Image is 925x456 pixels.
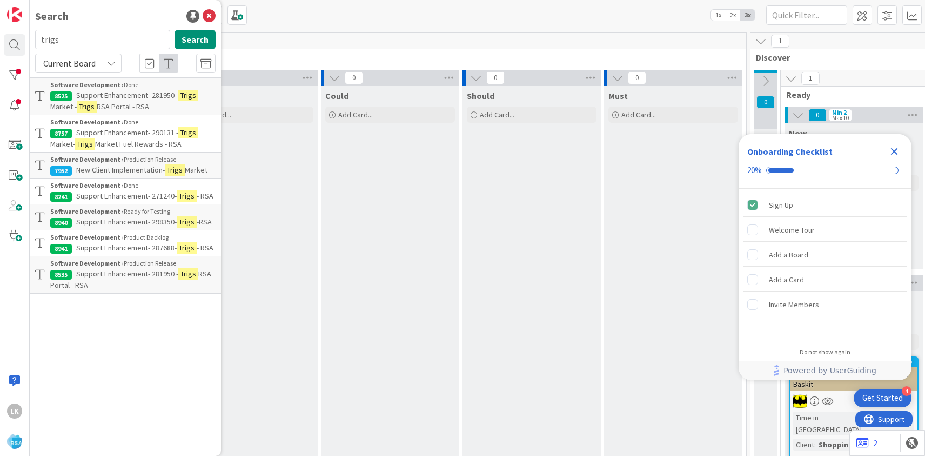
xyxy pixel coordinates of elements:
[743,268,907,292] div: Add a Card is incomplete.
[769,298,819,311] div: Invite Members
[30,152,221,179] a: Software Development ›Production Release7952New Client Implementation-TrigsMarket
[756,52,917,63] span: Discover
[786,89,913,100] span: Ready
[747,166,903,175] div: Checklist progress: 20%
[50,166,72,176] div: 7952
[832,115,849,121] div: Max 10
[197,191,213,201] span: - RSA
[30,256,221,294] a: Software Development ›Production Release8535Support Enhancement- 281950 -TrigsRSA Portal - RSA
[30,77,221,115] a: Software Development ›Done8525Support Enhancement- 281950 -TrigsMarket -TrigsRSA Portal - RSA
[766,5,847,25] input: Quick Filter...
[769,273,804,286] div: Add a Card
[178,268,198,280] mark: Trigs
[902,386,911,396] div: 4
[50,91,72,101] div: 8525
[197,243,213,253] span: - RSA
[177,190,197,202] mark: Trigs
[808,109,827,122] span: 0
[50,80,216,90] div: Done
[50,181,216,190] div: Done
[743,218,907,242] div: Welcome Tour is incomplete.
[793,439,814,451] div: Client
[886,143,903,160] div: Close Checklist
[739,189,911,341] div: Checklist items
[50,155,124,163] b: Software Development ›
[77,101,97,113] mark: Trigs
[743,293,907,316] div: Invite Members is incomplete.
[50,102,77,111] span: Market -
[50,207,216,216] div: Ready for Testing
[76,243,177,253] span: Support Enhancement- 287688-
[862,393,903,404] div: Get Started
[175,30,216,49] button: Search
[856,437,877,450] a: 2
[467,90,494,101] span: Should
[769,199,793,212] div: Sign Up
[747,166,762,175] div: 20%
[50,117,216,127] div: Done
[486,71,505,84] span: 0
[185,165,207,175] span: Market
[23,2,49,15] span: Support
[50,259,216,268] div: Production Release
[832,110,847,115] div: Min 2
[740,10,755,21] span: 3x
[621,110,656,120] span: Add Card...
[76,269,178,279] span: Support Enhancement- 281950 -
[793,394,807,408] img: AC
[50,192,72,202] div: 8241
[76,165,165,175] span: New Client Implementation-
[789,128,807,138] span: Now
[50,118,124,126] b: Software Development ›
[43,58,96,69] span: Current Board
[790,394,917,408] div: AC
[50,129,72,138] div: 8757
[50,244,72,254] div: 8941
[50,233,216,242] div: Product Backlog
[608,90,628,101] span: Must
[177,242,197,254] mark: Trigs
[7,404,22,419] div: Lk
[628,71,646,84] span: 0
[7,434,22,449] img: avatar
[854,389,911,407] div: Open Get Started checklist, remaining modules: 4
[95,139,182,149] span: Market Fuel Rewards - RSA
[480,110,514,120] span: Add Card...
[793,412,862,435] div: Time in [GEOGRAPHIC_DATA]
[783,364,876,377] span: Powered by UserGuiding
[197,217,212,227] span: -RSA
[744,361,906,380] a: Powered by UserGuiding
[50,81,124,89] b: Software Development ›
[800,348,850,356] div: Do not show again
[743,193,907,217] div: Sign Up is complete.
[178,127,198,138] mark: Trigs
[756,96,775,109] span: 0
[76,217,177,227] span: Support Enhancement- 298350-
[50,155,216,164] div: Production Release
[739,134,911,380] div: Checklist Container
[769,223,815,236] div: Welcome Tour
[75,138,95,150] mark: Trigs
[771,35,789,48] span: 1
[769,248,808,261] div: Add a Board
[30,230,221,256] a: Software Development ›Product Backlog8941Support Enhancement- 287688-Trigs- RSA
[30,204,221,230] a: Software Development ›Ready for Testing8940Support Enhancement- 298350-Trigs-RSA
[338,110,373,120] span: Add Card...
[177,216,197,228] mark: Trigs
[814,439,816,451] span: :
[50,270,72,280] div: 8535
[35,8,69,24] div: Search
[30,115,221,152] a: Software Development ›Done8757Support Enhancement- 290131 -TrigsMarket-TrigsMarket Fuel Rewards -...
[50,181,124,189] b: Software Development ›
[747,145,833,158] div: Onboarding Checklist
[50,207,124,215] b: Software Development ›
[50,218,72,228] div: 8940
[76,128,178,137] span: Support Enhancement- 290131 -
[50,139,75,149] span: Market-
[345,71,363,84] span: 0
[97,102,149,111] span: RSA Portal - RSA
[76,191,177,201] span: Support Enhancement- 271240-
[743,243,907,267] div: Add a Board is incomplete.
[39,52,733,63] span: Product Backlog
[30,179,221,204] a: Software Development ›Done8241Support Enhancement- 271240-Trigs- RSA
